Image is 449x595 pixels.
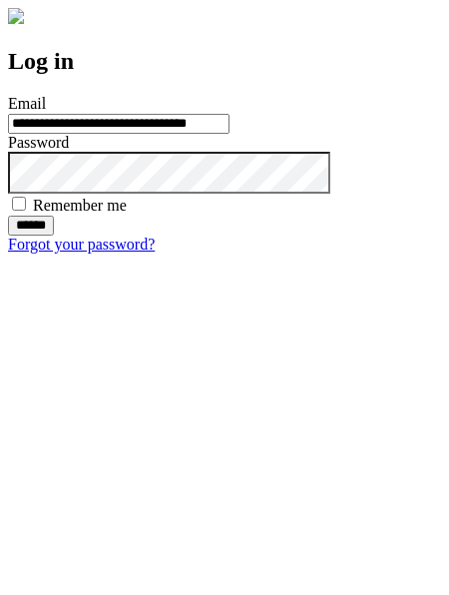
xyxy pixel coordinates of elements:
[8,134,69,151] label: Password
[8,8,24,24] img: logo-4e3dc11c47720685a147b03b5a06dd966a58ff35d612b21f08c02c0306f2b779.png
[8,236,155,253] a: Forgot your password?
[33,197,127,214] label: Remember me
[8,48,441,75] h2: Log in
[8,95,46,112] label: Email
